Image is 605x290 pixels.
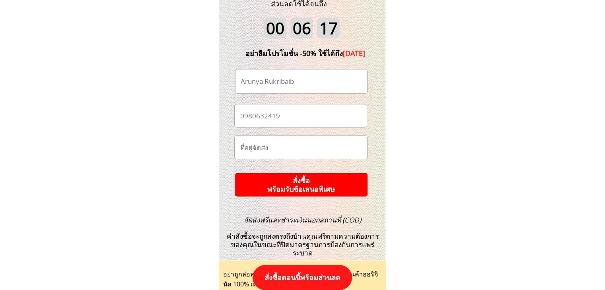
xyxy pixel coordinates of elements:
span: [DATE] [343,48,365,58]
p: สั่งซื้อ พร้อมรับข้อเสนอพิเศษ [235,173,368,197]
span: จัดส่งฟรีและชำระเงินนอกสถานที่ (COD) [244,215,361,224]
h3: คำสั่งซื้อจะถูกส่งตรงถึงบ้านคุณฟรีตามความต้องการของคุณในขณะที่ปิดมาตรฐานการป้องกันการแพร่ระบาด [222,216,383,257]
input: ชื่อ-นามสกุล [239,70,364,93]
div: อย่าลืมโปรโมชั่น -50% ใช้ได้ถึง [233,48,377,59]
div: อย่าถูกล่อลวงโดยราคาถูก! Vistorin จำหน่ายสินค้าออริจินัล 100% เท่านั้น [223,269,382,290]
input: เบอร์โทรศัพท์ [238,104,363,127]
input: ที่อยู่จัดส่ง [238,136,364,159]
p: สั่งซื้อตอนนี้พร้อมส่วนลด [253,265,352,290]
